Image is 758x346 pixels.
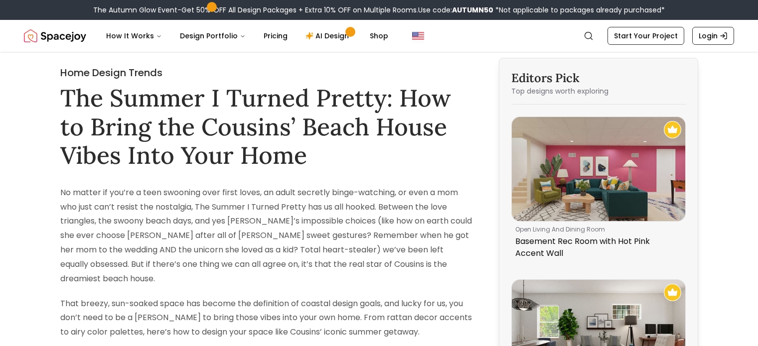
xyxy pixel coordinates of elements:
a: Login [692,27,734,45]
a: Pricing [256,26,296,46]
img: Spacejoy Logo [24,26,86,46]
a: Start Your Project [607,27,684,45]
p: open living and dining room [515,226,678,233]
button: Design Portfolio [172,26,254,46]
img: United States [412,30,424,42]
img: Recommended Spacejoy Design - Basement Rec Room with Hot Pink Accent Wall [664,121,681,138]
img: Basement Rec Room with Hot Pink Accent Wall [512,117,685,221]
a: Shop [362,26,396,46]
h1: The Summer I Turned Pretty: How to Bring the Cousins’ Beach House Vibes Into Your Home [60,84,473,170]
a: AI Design [298,26,360,46]
span: Use code: [418,5,493,15]
a: Spacejoy [24,26,86,46]
p: Basement Rec Room with Hot Pink Accent Wall [515,235,678,259]
div: The Autumn Glow Event-Get 50% OFF All Design Packages + Extra 10% OFF on Multiple Rooms. [93,5,665,15]
p: No matter if you’re a teen swooning over first loves, an adult secretly binge-watching, or even a... [60,186,473,286]
span: *Not applicable to packages already purchased* [493,5,665,15]
nav: Global [24,20,734,52]
h3: Editors Pick [511,70,686,86]
img: Recommended Spacejoy Design - A Mid-Century Living-Dining & Home Office [664,284,681,301]
a: Basement Rec Room with Hot Pink Accent WallRecommended Spacejoy Design - Basement Rec Room with H... [511,116,686,263]
h2: Home Design Trends [60,66,473,80]
button: How It Works [98,26,170,46]
p: That breezy, sun-soaked space has become the definition of coastal design goals, and lucky for us... [60,297,473,340]
nav: Main [98,26,396,46]
b: AUTUMN50 [452,5,493,15]
p: Top designs worth exploring [511,86,686,96]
